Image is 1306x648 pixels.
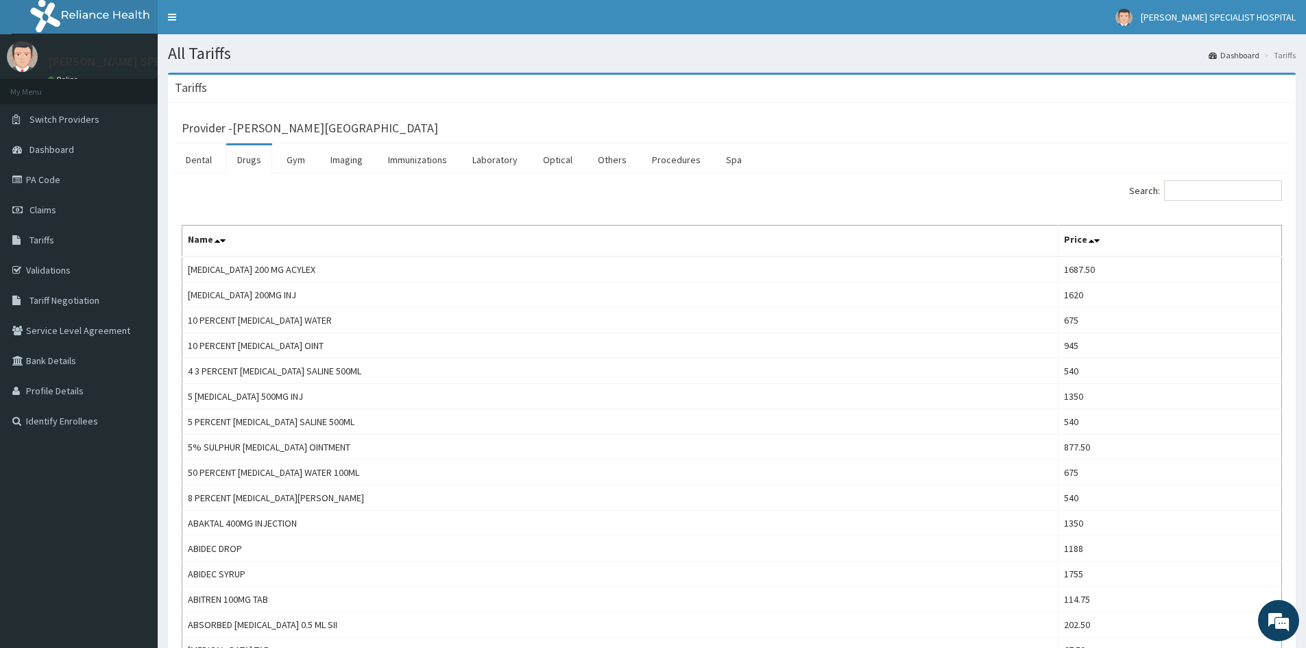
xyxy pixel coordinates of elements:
textarea: Type your message and hit 'Enter' [7,374,261,422]
td: 945 [1059,333,1282,359]
td: ABAKTAL 400MG INJECTION [182,511,1059,536]
td: [MEDICAL_DATA] 200MG INJ [182,283,1059,308]
th: Price [1059,226,1282,257]
a: Immunizations [377,145,458,174]
td: 1620 [1059,283,1282,308]
div: Chat with us now [71,77,230,95]
span: Tariffs [29,234,54,246]
td: 877.50 [1059,435,1282,460]
a: Others [587,145,638,174]
li: Tariffs [1261,49,1296,61]
td: 8 PERCENT [MEDICAL_DATA][PERSON_NAME] [182,485,1059,511]
label: Search: [1129,180,1282,201]
td: 675 [1059,308,1282,333]
td: 1350 [1059,511,1282,536]
td: ABSORBED [MEDICAL_DATA] 0.5 ML SII [182,612,1059,638]
td: 1687.50 [1059,256,1282,283]
td: ABIDEC DROP [182,536,1059,562]
a: Gym [276,145,316,174]
span: Dashboard [29,143,74,156]
td: 50 PERCENT [MEDICAL_DATA] WATER 100ML [182,460,1059,485]
td: 1188 [1059,536,1282,562]
img: d_794563401_company_1708531726252_794563401 [25,69,56,103]
span: Claims [29,204,56,216]
a: Laboratory [461,145,529,174]
h1: All Tariffs [168,45,1296,62]
h3: Provider - [PERSON_NAME][GEOGRAPHIC_DATA] [182,122,438,134]
td: ABITREN 100MG TAB [182,587,1059,612]
td: 1755 [1059,562,1282,587]
td: 540 [1059,409,1282,435]
a: Online [48,75,81,84]
td: ABIDEC SYRUP [182,562,1059,587]
td: 10 PERCENT [MEDICAL_DATA] OINT [182,333,1059,359]
img: User Image [7,41,38,72]
span: We're online! [80,173,189,311]
span: Switch Providers [29,113,99,125]
td: 4 3 PERCENT [MEDICAL_DATA] SALINE 500ML [182,359,1059,384]
input: Search: [1164,180,1282,201]
h3: Tariffs [175,82,207,94]
a: Drugs [226,145,272,174]
a: Dashboard [1209,49,1259,61]
td: 540 [1059,485,1282,511]
td: 5% SULPHUR [MEDICAL_DATA] OINTMENT [182,435,1059,460]
span: Tariff Negotiation [29,294,99,307]
td: 540 [1059,359,1282,384]
td: [MEDICAL_DATA] 200 MG ACYLEX [182,256,1059,283]
a: Spa [715,145,753,174]
td: 675 [1059,460,1282,485]
td: 114.75 [1059,587,1282,612]
a: Optical [532,145,583,174]
a: Imaging [319,145,374,174]
td: 10 PERCENT [MEDICAL_DATA] WATER [182,308,1059,333]
th: Name [182,226,1059,257]
a: Procedures [641,145,712,174]
td: 5 [MEDICAL_DATA] 500MG INJ [182,384,1059,409]
p: [PERSON_NAME] SPECIALIST HOSPITAL [48,56,258,68]
span: [PERSON_NAME] SPECIALIST HOSPITAL [1141,11,1296,23]
td: 5 PERCENT [MEDICAL_DATA] SALINE 500ML [182,409,1059,435]
div: Minimize live chat window [225,7,258,40]
td: 1350 [1059,384,1282,409]
img: User Image [1115,9,1133,26]
td: 202.50 [1059,612,1282,638]
a: Dental [175,145,223,174]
